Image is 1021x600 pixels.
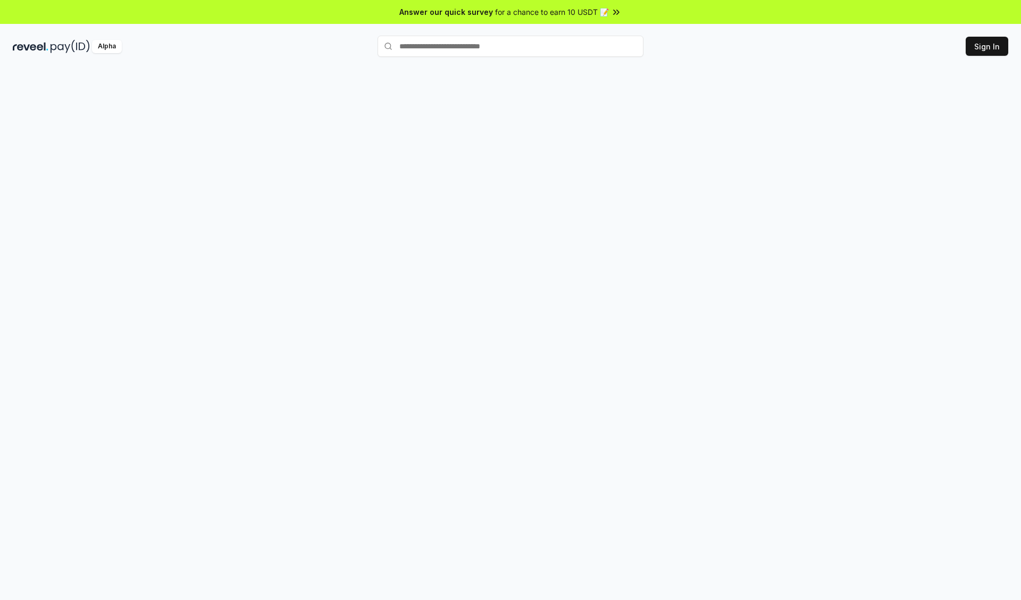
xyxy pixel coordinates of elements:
div: Alpha [92,40,122,53]
span: Answer our quick survey [399,6,493,18]
img: reveel_dark [13,40,48,53]
button: Sign In [966,37,1008,56]
span: for a chance to earn 10 USDT 📝 [495,6,609,18]
img: pay_id [51,40,90,53]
